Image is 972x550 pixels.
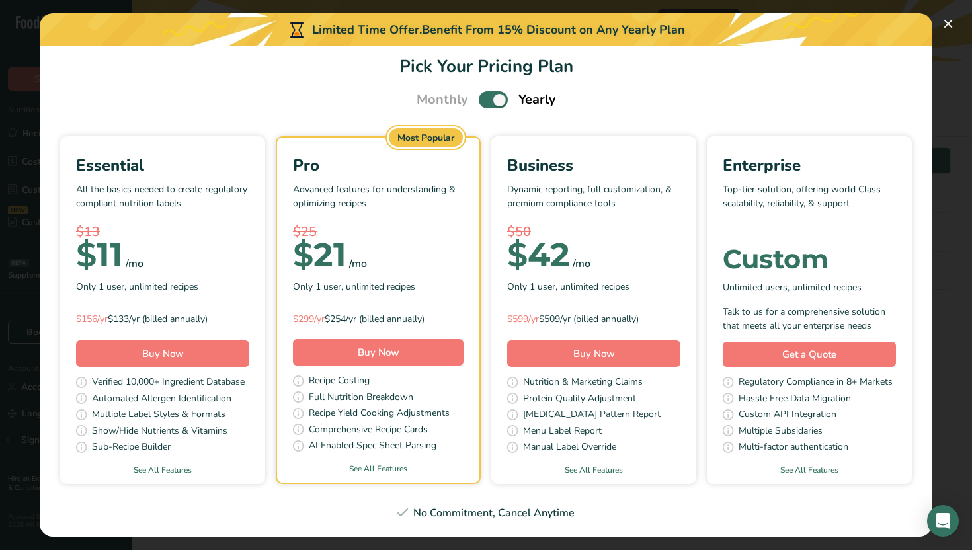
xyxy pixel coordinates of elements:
div: Benefit From 15% Discount on Any Yearly Plan [422,21,685,39]
span: Monthly [417,90,468,110]
span: Comprehensive Recipe Cards [309,422,428,439]
p: Advanced features for understanding & optimizing recipes [293,182,464,222]
div: No Commitment, Cancel Anytime [56,505,916,521]
div: Pro [293,153,464,177]
span: Multi-factor authentication [739,440,848,456]
div: Enterprise [723,153,896,177]
span: Recipe Costing [309,373,370,390]
div: 11 [76,242,123,268]
p: All the basics needed to create regulatory compliant nutrition labels [76,182,249,222]
div: /mo [573,256,590,272]
div: 42 [507,242,570,268]
span: $ [293,235,313,275]
div: Essential [76,153,249,177]
div: /mo [126,256,143,272]
span: AI Enabled Spec Sheet Parsing [309,438,436,455]
div: $254/yr (billed annually) [293,312,464,326]
span: Full Nutrition Breakdown [309,390,413,407]
h1: Pick Your Pricing Plan [56,54,916,79]
span: Unlimited users, unlimited recipes [723,280,862,294]
button: Buy Now [507,340,680,367]
span: Only 1 user, unlimited recipes [293,280,415,294]
a: See All Features [707,464,912,476]
span: Hassle Free Data Migration [739,391,851,408]
span: Automated Allergen Identification [92,391,231,408]
p: Dynamic reporting, full customization, & premium compliance tools [507,182,680,222]
span: Get a Quote [782,347,836,362]
span: [MEDICAL_DATA] Pattern Report [523,407,661,424]
a: Get a Quote [723,342,896,368]
div: Talk to us for a comprehensive solution that meets all your enterprise needs [723,305,896,333]
div: $133/yr (billed annually) [76,312,249,326]
span: Sub-Recipe Builder [92,440,171,456]
span: Verified 10,000+ Ingredient Database [92,375,245,391]
span: $299/yr [293,313,325,325]
span: Protein Quality Adjustment [523,391,636,408]
span: $156/yr [76,313,108,325]
span: Show/Hide Nutrients & Vitamins [92,424,227,440]
a: See All Features [491,464,696,476]
span: Buy Now [358,346,399,359]
button: Buy Now [293,339,464,366]
div: $509/yr (billed annually) [507,312,680,326]
div: 21 [293,242,346,268]
span: Multiple Label Styles & Formats [92,407,225,424]
span: Nutrition & Marketing Claims [523,375,643,391]
span: Regulatory Compliance in 8+ Markets [739,375,893,391]
span: Only 1 user, unlimited recipes [76,280,198,294]
div: Custom [723,246,896,272]
div: Limited Time Offer. [40,13,932,46]
button: Buy Now [76,340,249,367]
div: $25 [293,222,464,242]
span: Only 1 user, unlimited recipes [507,280,629,294]
div: $13 [76,222,249,242]
span: Menu Label Report [523,424,602,440]
div: Open Intercom Messenger [927,505,959,537]
div: /mo [349,256,367,272]
span: Buy Now [573,347,615,360]
div: Business [507,153,680,177]
div: $50 [507,222,680,242]
a: See All Features [60,464,265,476]
span: $599/yr [507,313,539,325]
span: Custom API Integration [739,407,836,424]
div: Most Popular [389,128,463,147]
span: Buy Now [142,347,184,360]
span: Multiple Subsidaries [739,424,823,440]
span: Yearly [518,90,556,110]
a: See All Features [277,463,479,475]
span: Manual Label Override [523,440,616,456]
p: Top-tier solution, offering world Class scalability, reliability, & support [723,182,896,222]
span: Recipe Yield Cooking Adjustments [309,406,450,422]
span: $ [76,235,97,275]
span: $ [507,235,528,275]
